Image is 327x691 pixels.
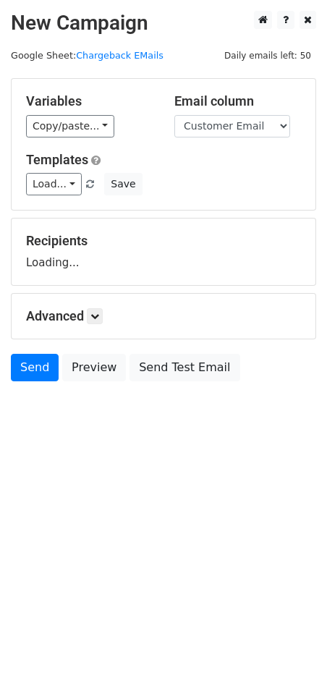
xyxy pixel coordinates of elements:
h5: Recipients [26,233,301,249]
h5: Variables [26,93,153,109]
div: Loading... [26,233,301,271]
a: Send [11,354,59,381]
a: Chargeback EMails [76,50,163,61]
span: Daily emails left: 50 [219,48,316,64]
a: Copy/paste... [26,115,114,137]
a: Templates [26,152,88,167]
a: Preview [62,354,126,381]
small: Google Sheet: [11,50,163,61]
a: Load... [26,173,82,195]
h5: Email column [174,93,301,109]
button: Save [104,173,142,195]
a: Send Test Email [129,354,239,381]
a: Daily emails left: 50 [219,50,316,61]
h5: Advanced [26,308,301,324]
h2: New Campaign [11,11,316,35]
